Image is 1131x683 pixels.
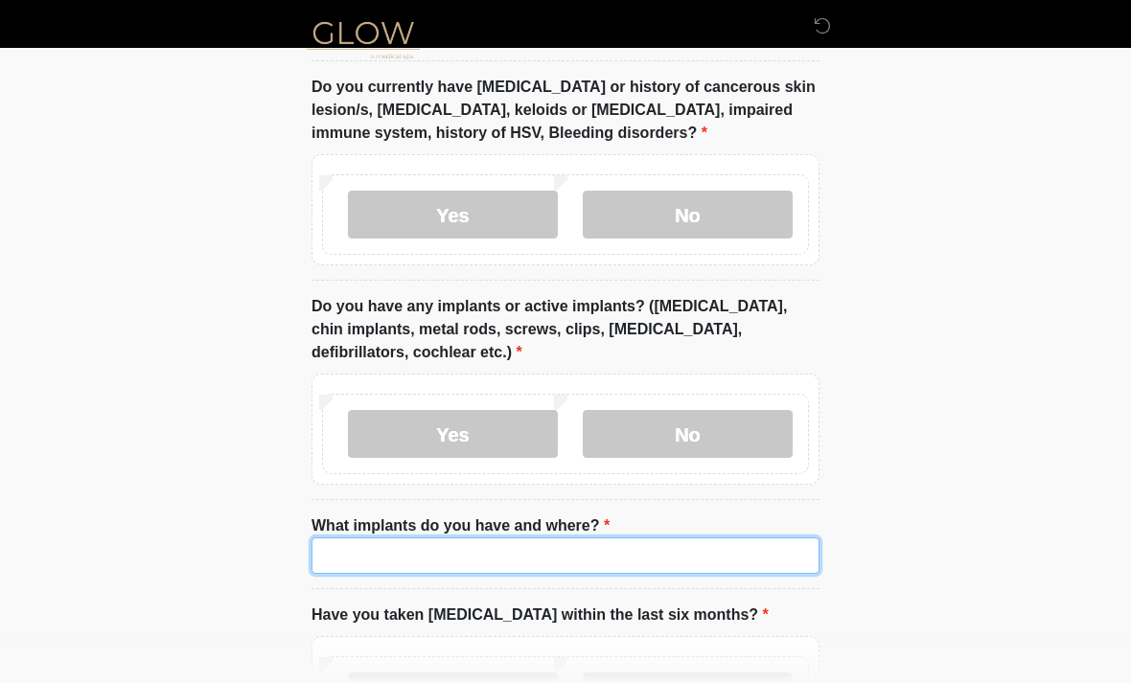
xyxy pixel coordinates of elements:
img: Glow Medical Spa Logo [292,14,434,63]
label: Do you currently have [MEDICAL_DATA] or history of cancerous skin lesion/s, [MEDICAL_DATA], keloi... [312,76,819,145]
label: Have you taken [MEDICAL_DATA] within the last six months? [312,603,769,626]
label: Do you have any implants or active implants? ([MEDICAL_DATA], chin implants, metal rods, screws, ... [312,295,819,364]
label: No [583,191,793,239]
label: Yes [348,191,558,239]
label: No [583,410,793,458]
label: Yes [348,410,558,458]
label: What implants do you have and where? [312,514,610,537]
